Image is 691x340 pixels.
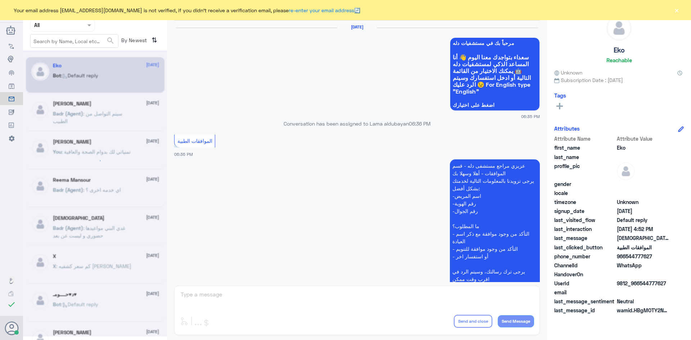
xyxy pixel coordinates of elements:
[152,34,157,46] i: ⇅
[554,271,615,278] span: HandoverOn
[554,307,615,314] span: last_message_id
[118,34,149,49] span: By Newest
[617,280,669,287] span: 9812_966544777627
[617,207,669,215] span: 2025-08-04T15:35:52.317Z
[337,24,377,30] h6: [DATE]
[617,289,669,296] span: null
[14,6,360,14] span: Your email address [EMAIL_ADDRESS][DOMAIN_NAME] is not verified, if you didn't receive a verifica...
[454,315,492,328] button: Send and close
[606,57,632,63] h6: Reachable
[617,144,669,151] span: Eko
[554,135,615,142] span: Attribute Name
[554,69,582,76] span: Unknown
[289,7,354,13] a: re-enter your email address
[177,138,212,144] span: الموافقات الطبية
[31,35,118,47] input: Search by Name, Local etc…
[617,253,669,260] span: 966544777627
[89,154,101,167] div: loading...
[106,35,115,47] button: search
[554,298,615,305] span: last_message_sentiment
[174,152,193,157] span: 06:36 PM
[409,121,430,127] span: 06:36 PM
[554,289,615,296] span: email
[617,298,669,305] span: 0
[617,180,669,188] span: null
[673,6,680,14] button: ×
[617,234,669,242] span: الله يعافيك أنا عند الاستشاري أحند الزبيدي وقدم طلب لعلاج طبيعي يوم الاحد وانرفض ورجعت المستشفى ع...
[453,102,537,108] span: اضغط على اختيارك
[617,198,669,206] span: Unknown
[617,271,669,278] span: null
[554,125,580,132] h6: Attributes
[554,244,615,251] span: last_clicked_button
[554,198,615,206] span: timezone
[554,225,615,233] span: last_interaction
[450,159,540,300] p: 4/8/2025, 6:36 PM
[106,36,115,45] span: search
[607,16,631,40] img: defaultAdmin.png
[554,153,615,161] span: last_name
[554,280,615,287] span: UserId
[617,262,669,269] span: 2
[617,135,669,142] span: Attribute Value
[554,162,615,179] span: profile_pic
[521,113,540,119] span: 06:35 PM
[617,307,669,314] span: wamid.HBgMOTY2NTQ0Nzc3NjI3FQIAEhgUM0E0RTQ3RjAyNENDRkE5NUI2N0EA
[617,162,635,180] img: defaultAdmin.png
[554,216,615,224] span: last_visited_flow
[617,225,669,233] span: 2025-08-06T13:52:03.523Z
[554,92,566,99] h6: Tags
[174,120,540,127] p: Conversation has been assigned to Lama aldubayan
[617,216,669,224] span: Default reply
[554,207,615,215] span: signup_date
[554,144,615,151] span: first_name
[554,253,615,260] span: phone_number
[554,76,684,84] span: Subscription Date : [DATE]
[554,234,615,242] span: last_message
[498,315,534,327] button: Send Message
[617,244,669,251] span: الموافقات الطبية
[453,54,537,95] span: سعداء بتواجدك معنا اليوم 👋 أنا المساعد الذكي لمستشفيات دله 🤖 يمكنك الاختيار من القائمة التالية أو...
[453,40,537,46] span: مرحباً بك في مستشفيات دله
[617,189,669,197] span: null
[614,46,625,54] h5: Eko
[554,189,615,197] span: locale
[5,321,18,335] button: Avatar
[554,180,615,188] span: gender
[554,262,615,269] span: ChannelId
[7,300,16,309] i: check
